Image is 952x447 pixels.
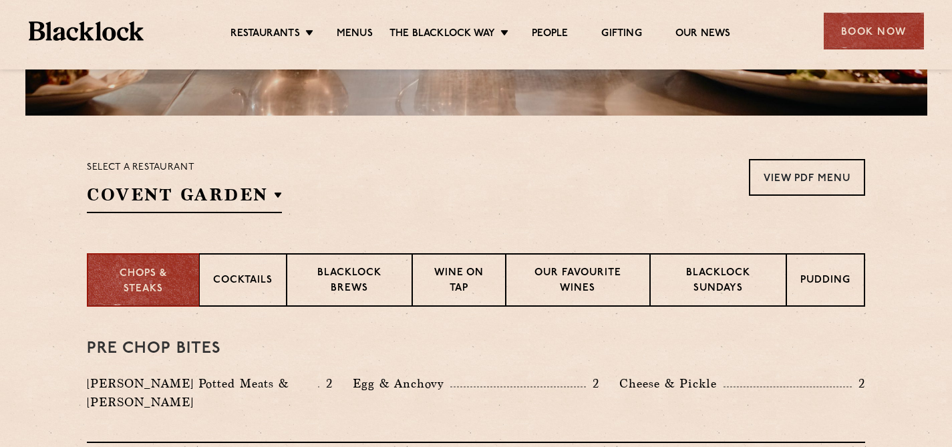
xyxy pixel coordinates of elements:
a: People [532,27,568,42]
p: Egg & Anchovy [353,374,450,393]
a: Restaurants [230,27,300,42]
p: Cheese & Pickle [619,374,724,393]
p: Wine on Tap [426,266,492,297]
a: Our News [675,27,731,42]
img: BL_Textured_Logo-footer-cropped.svg [29,21,144,41]
p: Chops & Steaks [102,267,185,297]
p: Our favourite wines [520,266,635,297]
p: 2 [852,375,865,392]
p: 2 [586,375,599,392]
a: View PDF Menu [749,159,865,196]
div: Book Now [824,13,924,49]
p: Select a restaurant [87,159,282,176]
p: Pudding [800,273,850,290]
a: Gifting [601,27,641,42]
p: [PERSON_NAME] Potted Meats & [PERSON_NAME] [87,374,318,412]
p: Blacklock Brews [301,266,398,297]
a: The Blacklock Way [389,27,495,42]
a: Menus [337,27,373,42]
h3: Pre Chop Bites [87,340,865,357]
p: Blacklock Sundays [664,266,772,297]
p: Cocktails [213,273,273,290]
h2: Covent Garden [87,183,282,213]
p: 2 [319,375,333,392]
